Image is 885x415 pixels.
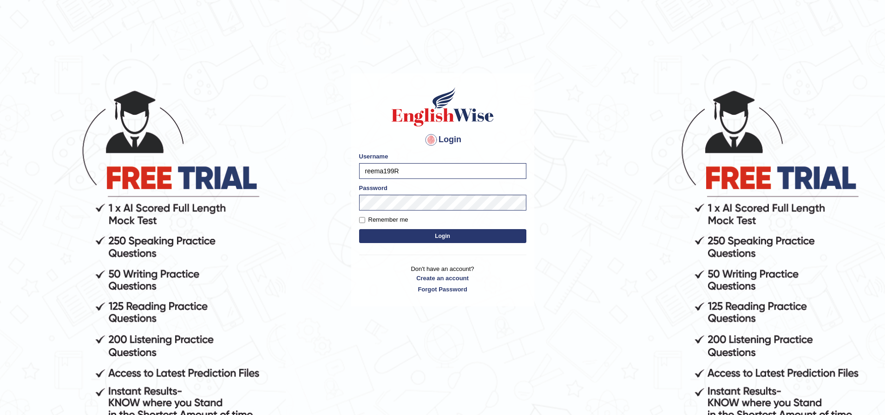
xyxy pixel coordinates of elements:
label: Remember me [359,215,408,224]
a: Create an account [359,274,526,283]
input: Remember me [359,217,365,223]
img: Logo of English Wise sign in for intelligent practice with AI [390,86,496,128]
h4: Login [359,132,526,147]
label: Username [359,152,388,161]
a: Forgot Password [359,285,526,294]
label: Password [359,184,387,192]
p: Don't have an account? [359,264,526,293]
button: Login [359,229,526,243]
